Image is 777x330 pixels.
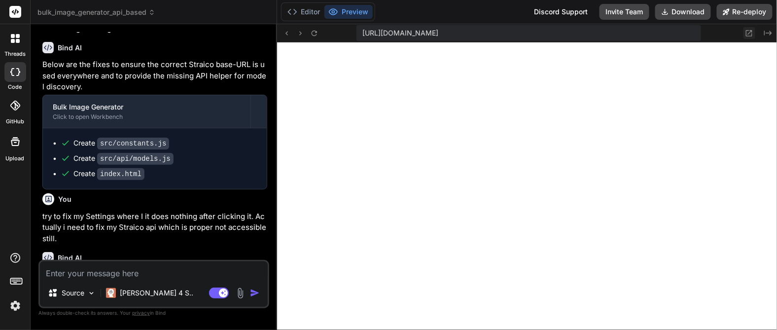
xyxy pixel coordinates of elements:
[324,5,373,19] button: Preview
[97,153,174,165] code: src/api/models.js
[58,43,82,53] h6: Bind AI
[250,288,260,298] img: icon
[6,154,25,163] label: Upload
[132,310,150,316] span: privacy
[8,83,22,91] label: code
[106,288,116,298] img: Claude 4 Sonnet
[600,4,649,20] button: Invite Team
[283,5,324,19] button: Editor
[53,102,241,112] div: Bulk Image Generator
[53,113,241,121] div: Click to open Workbench
[362,28,438,38] span: [URL][DOMAIN_NAME]
[73,138,169,148] div: Create
[58,194,71,204] h6: You
[97,138,169,149] code: src/constants.js
[120,288,193,298] p: [PERSON_NAME] 4 S..
[62,288,84,298] p: Source
[277,42,777,330] iframe: Preview
[97,168,144,180] code: index.html
[4,50,26,58] label: threads
[655,4,711,20] button: Download
[6,117,24,126] label: GitHub
[42,59,267,93] p: Below are the fixes to ensure the correct Straico base-URL is used everywhere and to provide the ...
[717,4,773,20] button: Re-deploy
[87,289,96,297] img: Pick Models
[37,7,155,17] span: bulk_image_generator_api_based
[73,153,174,164] div: Create
[38,308,269,318] p: Always double-check its answers. Your in Bind
[73,169,144,179] div: Create
[42,211,267,245] p: try to fix my Settings where I it does nothing after clicking it. Actually i need to fix my Strai...
[58,253,82,263] h6: Bind AI
[7,297,24,314] img: settings
[528,4,594,20] div: Discord Support
[235,288,246,299] img: attachment
[43,95,250,128] button: Bulk Image GeneratorClick to open Workbench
